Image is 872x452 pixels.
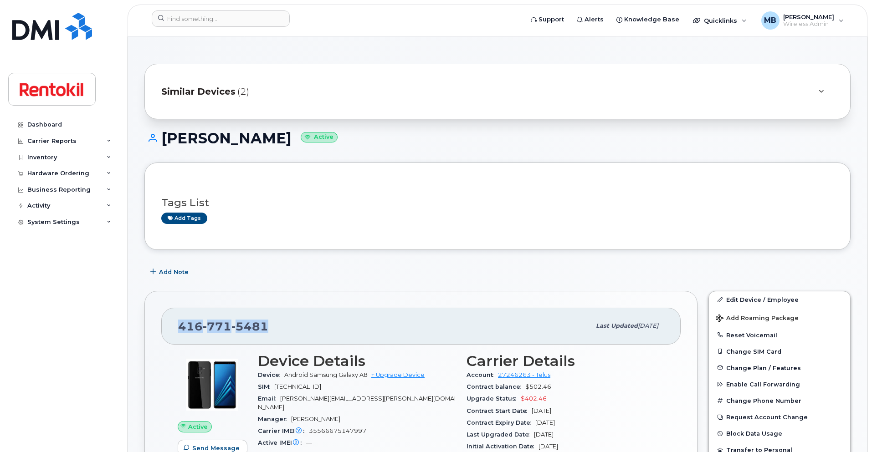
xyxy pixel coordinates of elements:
span: [DATE] [539,443,558,450]
a: 27246263 - Telus [498,371,550,378]
a: + Upgrade Device [371,371,425,378]
span: Upgrade Status [467,395,521,402]
a: Add tags [161,213,207,224]
span: Device [258,371,284,378]
span: Manager [258,416,291,422]
h1: [PERSON_NAME] [144,130,851,146]
span: Contract balance [467,383,525,390]
span: Contract Start Date [467,407,532,414]
span: $402.46 [521,395,547,402]
button: Request Account Change [709,409,850,425]
span: [DATE] [534,431,554,438]
span: [PERSON_NAME] [291,416,340,422]
span: 35566675147997 [309,427,366,434]
a: Edit Device / Employee [709,291,850,308]
span: Active [188,422,208,431]
button: Add Note [144,264,196,280]
button: Change SIM Card [709,343,850,360]
button: Change Plan / Features [709,360,850,376]
button: Block Data Usage [709,425,850,442]
button: Change Phone Number [709,392,850,409]
span: [PERSON_NAME][EMAIL_ADDRESS][PERSON_NAME][DOMAIN_NAME] [258,395,456,410]
button: Add Roaming Package [709,308,850,327]
img: image20231002-4137094-bofy95.jpeg [185,357,240,412]
span: Similar Devices [161,85,236,98]
span: Android Samsung Galaxy A8 [284,371,368,378]
span: SIM [258,383,274,390]
h3: Device Details [258,353,456,369]
span: Change Plan / Features [726,364,801,371]
span: Last updated [596,322,638,329]
span: 771 [203,320,231,333]
span: Active IMEI [258,439,306,446]
h3: Tags List [161,197,834,208]
span: (2) [237,85,249,98]
h3: Carrier Details [467,353,664,369]
small: Active [301,132,338,142]
span: [DATE] [638,322,658,329]
span: Add Note [159,268,189,276]
span: Carrier IMEI [258,427,309,434]
button: Reset Voicemail [709,327,850,343]
button: Enable Call Forwarding [709,376,850,392]
span: $502.46 [525,383,551,390]
span: Initial Activation Date [467,443,539,450]
span: Contract Expiry Date [467,419,535,426]
span: Add Roaming Package [716,315,799,323]
span: — [306,439,312,446]
span: [DATE] [532,407,551,414]
span: [TECHNICAL_ID] [274,383,321,390]
span: Email [258,395,280,402]
span: 5481 [231,320,268,333]
span: Account [467,371,498,378]
span: 416 [178,320,268,333]
span: Enable Call Forwarding [726,381,800,388]
span: [DATE] [535,419,555,426]
span: Last Upgraded Date [467,431,534,438]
